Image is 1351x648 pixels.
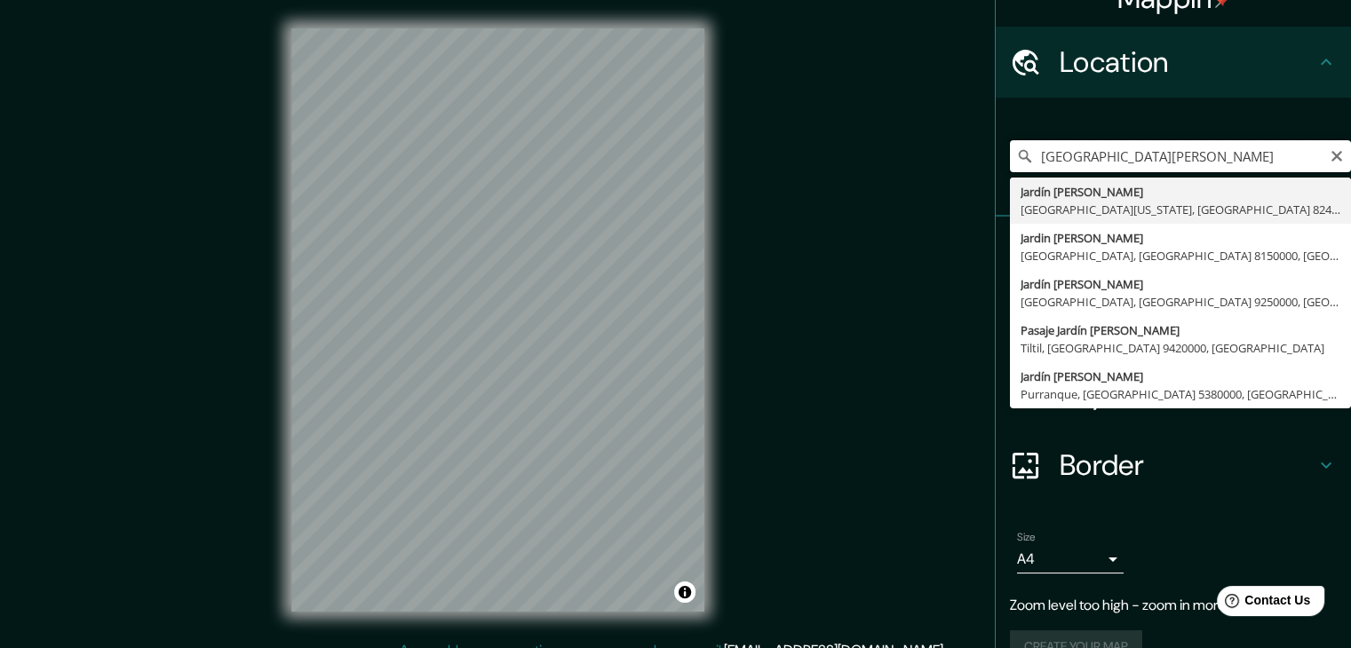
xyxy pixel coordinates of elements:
[996,27,1351,98] div: Location
[1060,376,1315,412] h4: Layout
[1021,247,1340,265] div: [GEOGRAPHIC_DATA], [GEOGRAPHIC_DATA] 8150000, [GEOGRAPHIC_DATA]
[674,581,695,603] button: Toggle attribution
[1021,321,1340,339] div: Pasaje Jardín [PERSON_NAME]
[1017,545,1124,573] div: A4
[1021,367,1340,385] div: Jardín [PERSON_NAME]
[1330,146,1344,163] button: Clear
[1021,339,1340,357] div: Tiltil, [GEOGRAPHIC_DATA] 9420000, [GEOGRAPHIC_DATA]
[1060,447,1315,483] h4: Border
[1021,293,1340,311] div: [GEOGRAPHIC_DATA], [GEOGRAPHIC_DATA] 9250000, [GEOGRAPHIC_DATA]
[996,430,1351,501] div: Border
[1021,183,1340,201] div: Jardín [PERSON_NAME]
[291,28,704,612] canvas: Map
[1193,579,1331,628] iframe: Help widget launcher
[1021,275,1340,293] div: Jardín [PERSON_NAME]
[996,288,1351,359] div: Style
[996,217,1351,288] div: Pins
[1021,201,1340,218] div: [GEOGRAPHIC_DATA][US_STATE], [GEOGRAPHIC_DATA] 8240000, [GEOGRAPHIC_DATA]
[1021,385,1340,403] div: Purranque, [GEOGRAPHIC_DATA] 5380000, [GEOGRAPHIC_DATA]
[1010,595,1337,616] p: Zoom level too high - zoom in more
[1017,530,1036,545] label: Size
[1060,44,1315,80] h4: Location
[1010,140,1351,172] input: Pick your city or area
[1021,229,1340,247] div: Jardin [PERSON_NAME]
[996,359,1351,430] div: Layout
